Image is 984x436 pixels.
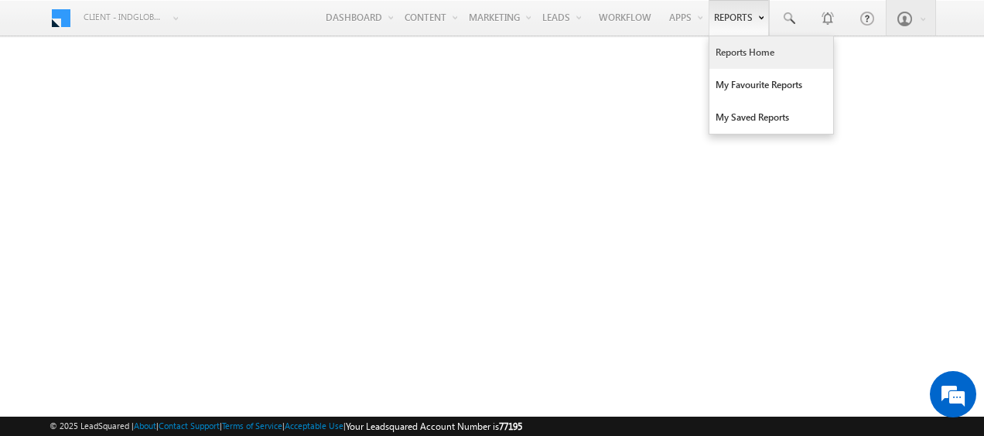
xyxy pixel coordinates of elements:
span: Client - indglobal2 (77195) [84,9,165,25]
a: My Saved Reports [709,101,833,134]
a: Contact Support [159,421,220,431]
textarea: Type your message and hit 'Enter' [20,143,282,322]
em: Start Chat [210,334,281,355]
a: About [134,421,156,431]
div: Chat with us now [80,81,260,101]
a: My Favourite Reports [709,69,833,101]
span: Your Leadsquared Account Number is [346,421,522,432]
a: Acceptable Use [285,421,343,431]
span: © 2025 LeadSquared | | | | | [50,419,522,434]
a: Reports Home [709,36,833,69]
span: 77195 [499,421,522,432]
a: Terms of Service [222,421,282,431]
img: d_60004797649_company_0_60004797649 [26,81,65,101]
div: Minimize live chat window [254,8,291,45]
